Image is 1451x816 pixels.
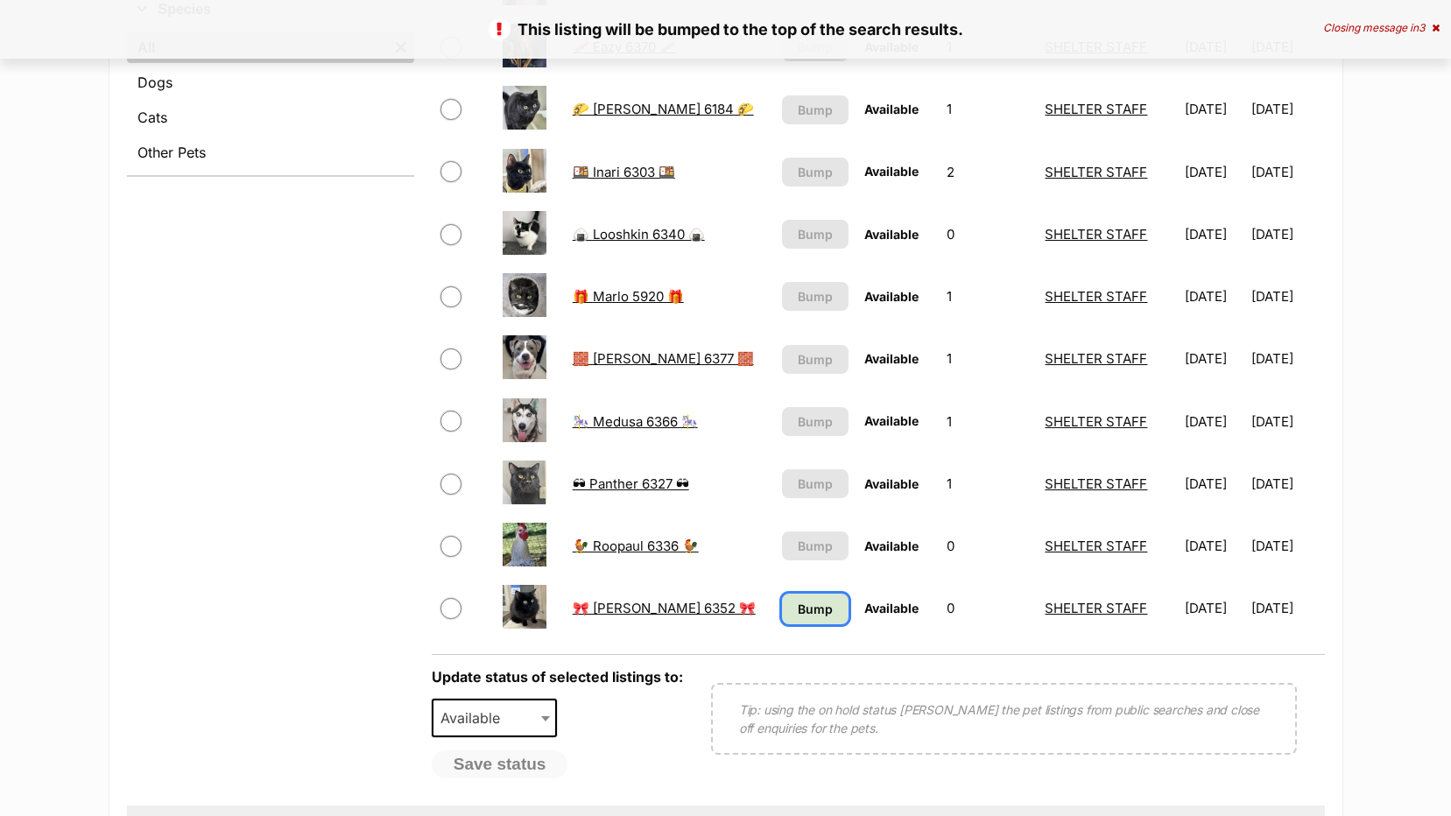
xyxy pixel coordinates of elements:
[573,164,675,180] a: 🍱 Inari 6303 🍱
[864,227,919,242] span: Available
[1251,79,1323,139] td: [DATE]
[940,79,1036,139] td: 1
[1251,204,1323,264] td: [DATE]
[1251,328,1323,389] td: [DATE]
[573,475,689,492] a: 🕶 Panther 6327 🕶
[1045,164,1147,180] a: SHELTER STAFF
[940,578,1036,638] td: 0
[127,102,414,133] a: Cats
[864,601,919,616] span: Available
[864,164,919,179] span: Available
[1045,600,1147,616] a: SHELTER STAFF
[1178,391,1250,452] td: [DATE]
[1323,22,1440,34] div: Closing message in
[782,594,849,624] a: Bump
[798,350,833,369] span: Bump
[1045,475,1147,492] a: SHELTER STAFF
[782,282,849,311] button: Bump
[782,407,849,436] button: Bump
[433,706,518,730] span: Available
[573,413,698,430] a: 🎠 Medusa 6366 🎠
[864,538,919,553] span: Available
[940,516,1036,576] td: 0
[782,220,849,249] button: Bump
[1251,516,1323,576] td: [DATE]
[127,137,414,168] a: Other Pets
[573,538,699,554] a: 🐓 Roopaul 6336 🐓
[1045,350,1147,367] a: SHELTER STAFF
[782,531,849,560] button: Bump
[798,163,833,181] span: Bump
[739,700,1269,737] p: Tip: using the on hold status [PERSON_NAME] the pet listings from public searches and close off e...
[573,101,754,117] a: 🌮 [PERSON_NAME] 6184 🌮
[1045,538,1147,554] a: SHELTER STAFF
[798,101,833,119] span: Bump
[1251,142,1323,202] td: [DATE]
[782,469,849,498] button: Bump
[1178,142,1250,202] td: [DATE]
[573,288,684,305] a: 🎁 Marlo 5920 🎁
[940,391,1036,452] td: 1
[573,600,756,616] a: 🎀 [PERSON_NAME] 6352 🎀
[782,345,849,374] button: Bump
[432,668,683,686] label: Update status of selected listings to:
[1045,288,1147,305] a: SHELTER STAFF
[1178,204,1250,264] td: [DATE]
[432,750,568,778] button: Save status
[864,102,919,116] span: Available
[940,328,1036,389] td: 1
[1251,454,1323,514] td: [DATE]
[782,95,849,124] button: Bump
[1178,328,1250,389] td: [DATE]
[1178,454,1250,514] td: [DATE]
[798,412,833,431] span: Bump
[432,699,558,737] span: Available
[1178,266,1250,327] td: [DATE]
[864,413,919,428] span: Available
[1251,391,1323,452] td: [DATE]
[573,226,705,243] a: 🍙 Looshkin 6340 🍙
[940,204,1036,264] td: 0
[864,289,919,304] span: Available
[798,287,833,306] span: Bump
[1045,226,1147,243] a: SHELTER STAFF
[940,454,1036,514] td: 1
[573,350,754,367] a: 🧱 [PERSON_NAME] 6377 🧱
[1045,413,1147,430] a: SHELTER STAFF
[18,18,1433,41] p: This listing will be bumped to the top of the search results.
[782,158,849,186] button: Bump
[127,67,414,98] a: Dogs
[1419,21,1425,34] span: 3
[798,225,833,243] span: Bump
[940,142,1036,202] td: 2
[1178,79,1250,139] td: [DATE]
[1251,578,1323,638] td: [DATE]
[864,476,919,491] span: Available
[940,266,1036,327] td: 1
[127,28,414,175] div: Species
[798,537,833,555] span: Bump
[864,351,919,366] span: Available
[1251,266,1323,327] td: [DATE]
[798,475,833,493] span: Bump
[1045,101,1147,117] a: SHELTER STAFF
[1178,578,1250,638] td: [DATE]
[1178,516,1250,576] td: [DATE]
[798,600,833,618] span: Bump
